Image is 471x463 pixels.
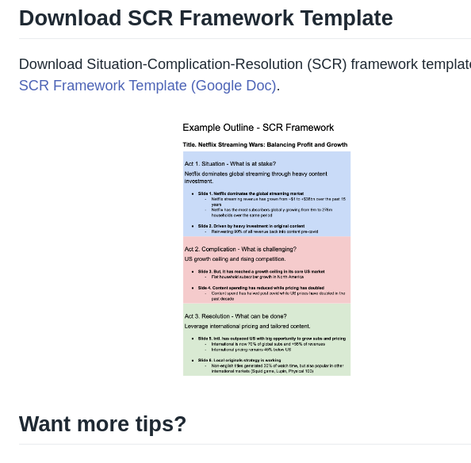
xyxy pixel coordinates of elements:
a: SCR Framework Template (Google Doc) [17,122,244,136]
h2: Download SCR Framework Template [17,58,454,88]
h2: Want more tips? [17,416,454,446]
p: Download Situation-Complication-Resolution (SCR) framework template - . [17,101,454,139]
img: example scr template [134,151,337,397]
li: Non-english titles generated 30% of watch time, but also popular in other international markets (... [67,1,454,39]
